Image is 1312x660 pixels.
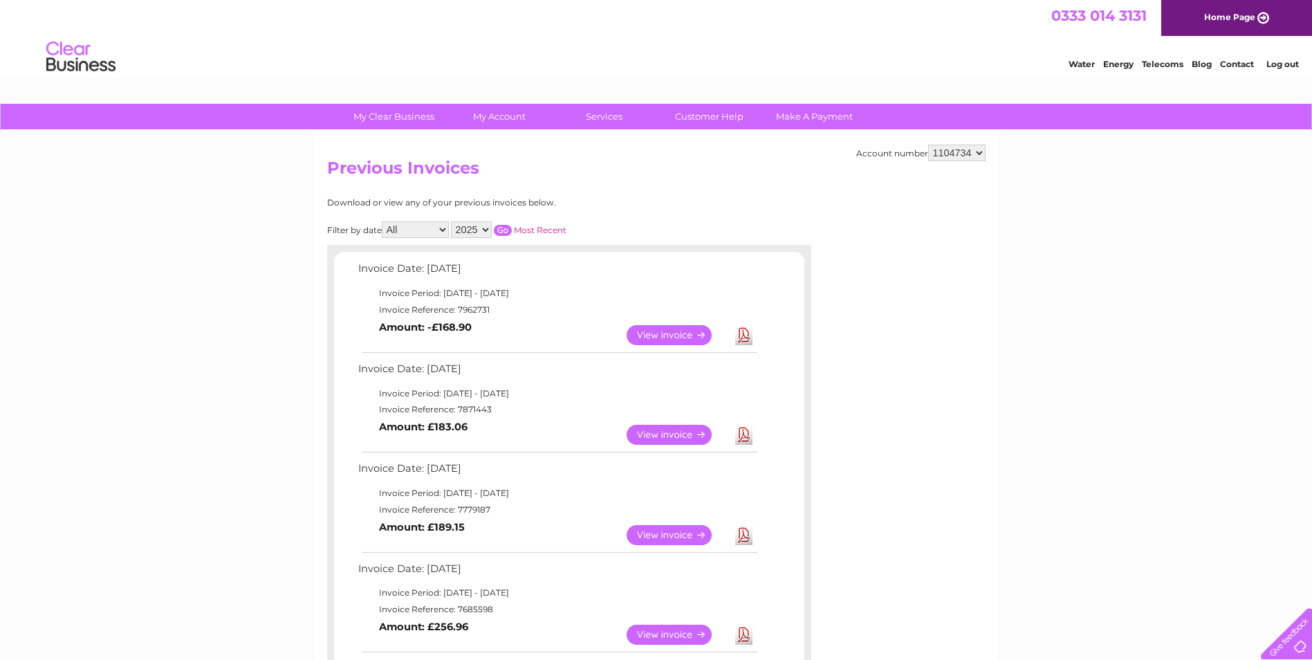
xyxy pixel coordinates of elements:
[735,325,752,345] a: Download
[330,8,983,67] div: Clear Business is a trading name of Verastar Limited (registered in [GEOGRAPHIC_DATA] No. 3667643...
[355,360,759,385] td: Invoice Date: [DATE]
[355,401,759,418] td: Invoice Reference: 7871443
[856,145,986,161] div: Account number
[379,421,468,433] b: Amount: £183.06
[379,621,468,633] b: Amount: £256.96
[1069,59,1095,69] a: Water
[337,104,451,129] a: My Clear Business
[355,560,759,585] td: Invoice Date: [DATE]
[379,521,465,533] b: Amount: £189.15
[627,425,728,445] a: View
[652,104,766,129] a: Customer Help
[1142,59,1183,69] a: Telecoms
[627,625,728,645] a: View
[355,485,759,502] td: Invoice Period: [DATE] - [DATE]
[355,459,759,485] td: Invoice Date: [DATE]
[327,158,986,185] h2: Previous Invoices
[379,321,472,333] b: Amount: -£168.90
[735,425,752,445] a: Download
[627,525,728,545] a: View
[514,225,566,235] a: Most Recent
[1220,59,1254,69] a: Contact
[735,625,752,645] a: Download
[442,104,556,129] a: My Account
[355,259,759,285] td: Invoice Date: [DATE]
[735,525,752,545] a: Download
[355,302,759,318] td: Invoice Reference: 7962731
[327,221,690,238] div: Filter by date
[627,325,728,345] a: View
[1103,59,1134,69] a: Energy
[355,502,759,518] td: Invoice Reference: 7779187
[757,104,871,129] a: Make A Payment
[1266,59,1299,69] a: Log out
[355,585,759,601] td: Invoice Period: [DATE] - [DATE]
[355,601,759,618] td: Invoice Reference: 7685598
[1051,7,1147,24] a: 0333 014 3131
[355,285,759,302] td: Invoice Period: [DATE] - [DATE]
[547,104,661,129] a: Services
[355,385,759,402] td: Invoice Period: [DATE] - [DATE]
[46,36,116,78] img: logo.png
[327,198,690,208] div: Download or view any of your previous invoices below.
[1192,59,1212,69] a: Blog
